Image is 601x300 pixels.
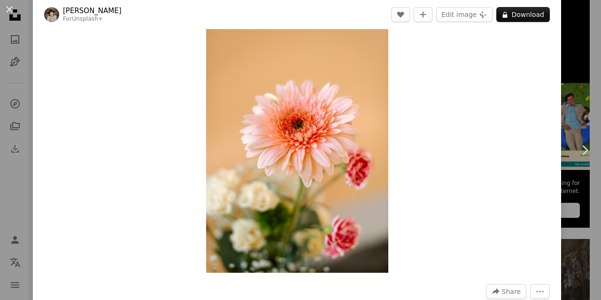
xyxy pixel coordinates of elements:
[436,7,493,22] button: Edit image
[63,6,122,15] a: [PERSON_NAME]
[414,7,432,22] button: Add to Collection
[44,7,59,22] img: Go to Kateryna Hliznitsova's profile
[486,284,526,299] button: Share this image
[391,7,410,22] button: Like
[568,105,601,195] a: Next
[502,285,521,299] span: Share
[496,7,550,22] button: Download
[72,15,103,22] a: Unsplash+
[63,15,122,23] div: For
[530,284,550,299] button: More Actions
